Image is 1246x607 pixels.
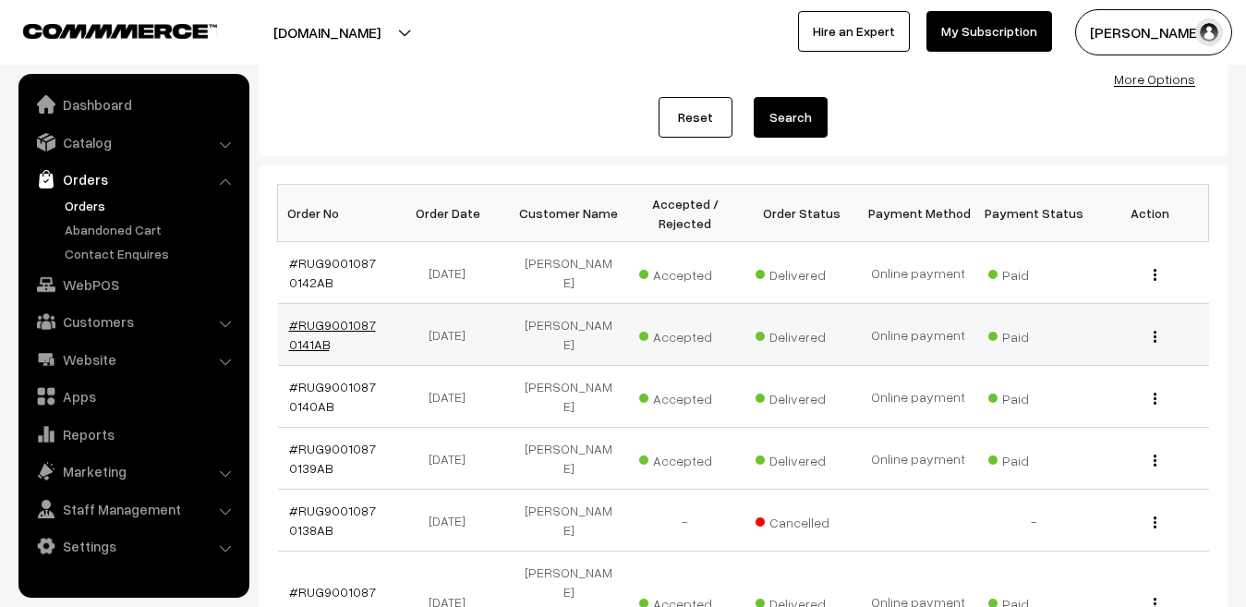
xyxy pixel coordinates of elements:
[209,9,445,55] button: [DOMAIN_NAME]
[926,11,1052,52] a: My Subscription
[23,529,243,563] a: Settings
[511,428,627,490] td: [PERSON_NAME]
[756,261,848,285] span: Delivered
[23,418,243,451] a: Reports
[1154,516,1156,528] img: Menu
[289,503,376,538] a: #RUG90010870138AB
[744,185,860,242] th: Order Status
[1154,269,1156,281] img: Menu
[60,220,243,239] a: Abandoned Cart
[659,97,732,138] a: Reset
[756,384,848,408] span: Delivered
[289,441,376,476] a: #RUG90010870139AB
[23,18,185,41] a: COMMMERCE
[60,244,243,263] a: Contact Enquires
[23,163,243,196] a: Orders
[23,380,243,413] a: Apps
[1093,185,1209,242] th: Action
[860,242,976,304] td: Online payment
[23,305,243,338] a: Customers
[278,185,394,242] th: Order No
[754,97,828,138] button: Search
[511,304,627,366] td: [PERSON_NAME]
[860,304,976,366] td: Online payment
[394,242,511,304] td: [DATE]
[511,490,627,552] td: [PERSON_NAME]
[289,379,376,414] a: #RUG90010870140AB
[976,490,1093,552] td: -
[394,185,511,242] th: Order Date
[23,24,217,38] img: COMMMERCE
[1154,331,1156,343] img: Menu
[23,268,243,301] a: WebPOS
[988,384,1081,408] span: Paid
[23,126,243,159] a: Catalog
[1154,393,1156,405] img: Menu
[860,366,976,428] td: Online payment
[394,304,511,366] td: [DATE]
[60,196,243,215] a: Orders
[1114,71,1195,87] a: More Options
[860,185,976,242] th: Payment Method
[627,185,744,242] th: Accepted / Rejected
[23,343,243,376] a: Website
[976,185,1093,242] th: Payment Status
[639,261,732,285] span: Accepted
[394,428,511,490] td: [DATE]
[289,255,376,290] a: #RUG90010870142AB
[1154,455,1156,467] img: Menu
[511,242,627,304] td: [PERSON_NAME]
[639,446,732,470] span: Accepted
[23,88,243,121] a: Dashboard
[394,366,511,428] td: [DATE]
[988,261,1081,285] span: Paid
[988,446,1081,470] span: Paid
[1195,18,1223,46] img: user
[639,384,732,408] span: Accepted
[289,317,376,352] a: #RUG90010870141AB
[394,490,511,552] td: [DATE]
[23,455,243,488] a: Marketing
[756,322,848,346] span: Delivered
[798,11,910,52] a: Hire an Expert
[627,490,744,552] td: -
[756,446,848,470] span: Delivered
[511,366,627,428] td: [PERSON_NAME]
[988,322,1081,346] span: Paid
[1075,9,1232,55] button: [PERSON_NAME]
[860,428,976,490] td: Online payment
[756,508,848,532] span: Cancelled
[511,185,627,242] th: Customer Name
[23,492,243,526] a: Staff Management
[639,322,732,346] span: Accepted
